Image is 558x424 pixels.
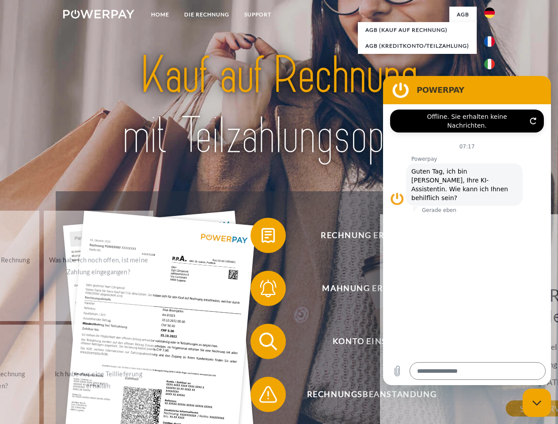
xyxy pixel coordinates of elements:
[383,76,551,385] iframe: Messaging-Fenster
[358,38,477,54] a: AGB (Kreditkonto/Teilzahlung)
[177,7,237,23] a: DIE RECHNUNG
[358,22,477,38] a: AGB (Kauf auf Rechnung)
[63,10,134,19] img: logo-powerpay-white.svg
[484,59,495,69] img: it
[449,7,477,23] a: agb
[251,377,480,412] button: Rechnungsbeanstandung
[49,254,148,278] div: Was habe ich noch offen, ist meine Zahlung eingegangen?
[484,36,495,47] img: fr
[144,7,177,23] a: Home
[257,330,279,352] img: qb_search.svg
[237,7,279,23] a: SUPPORT
[251,324,480,359] button: Konto einsehen
[523,389,551,417] iframe: Schaltfläche zum Öffnen des Messaging-Fensters; Konversation läuft
[49,368,148,392] div: Ich habe nur eine Teillieferung erhalten
[257,383,279,405] img: qb_warning.svg
[84,42,474,169] img: title-powerpay_de.svg
[44,211,154,321] a: Was habe ich noch offen, ist meine Zahlung eingegangen?
[484,8,495,18] img: de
